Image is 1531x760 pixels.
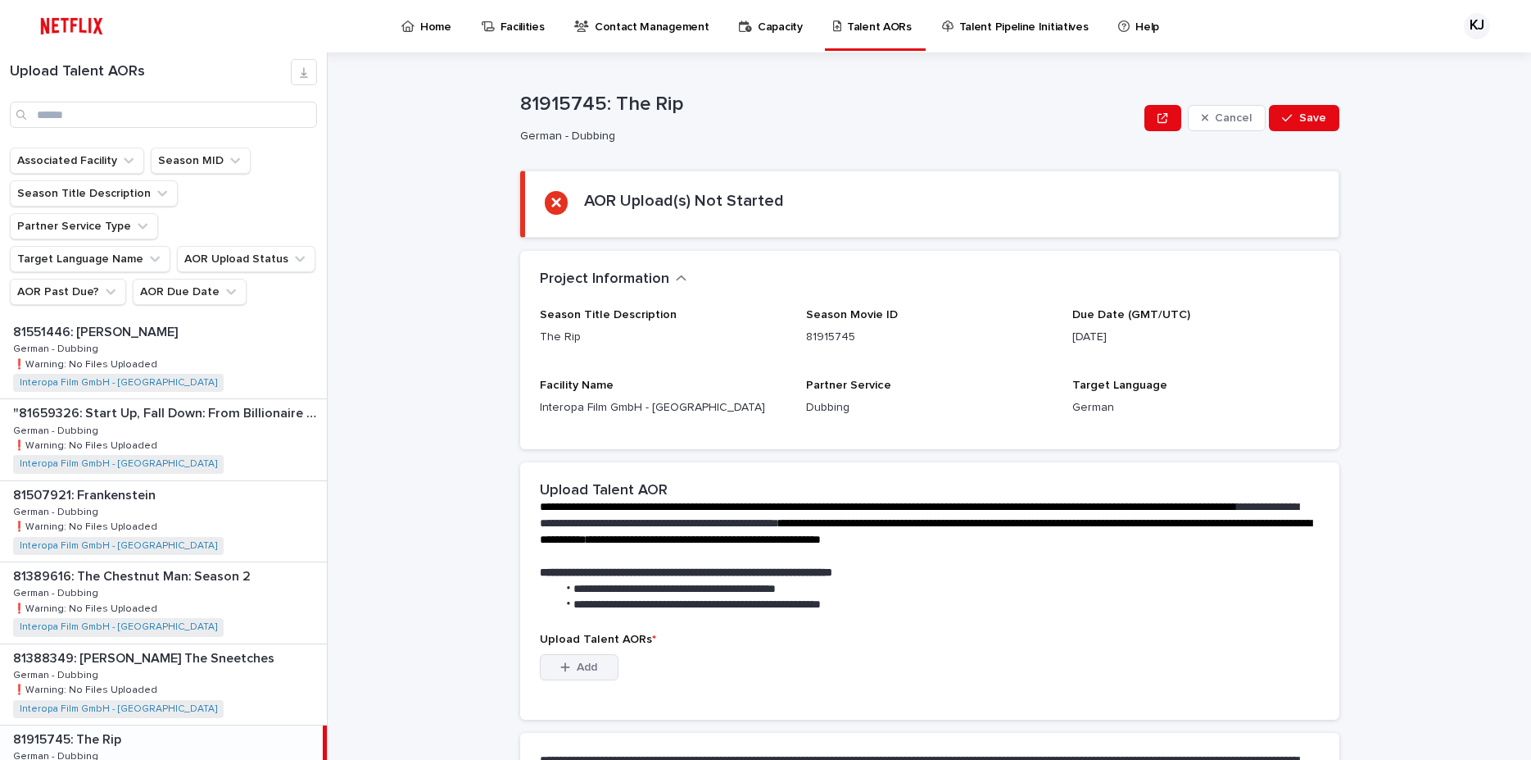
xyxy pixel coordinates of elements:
p: 81915745: The Rip [520,93,1139,116]
p: 81388349: [PERSON_NAME] The Sneetches [13,648,278,667]
p: German - Dubbing [13,667,102,681]
span: Facility Name [540,380,614,391]
p: Dubbing [806,399,1053,416]
p: Interopa Film GmbH - [GEOGRAPHIC_DATA] [540,399,786,416]
span: Save [1299,112,1326,124]
p: 81915745: The Rip [13,729,125,748]
button: Add [540,654,618,680]
a: Interopa Film GmbH - [GEOGRAPHIC_DATA] [20,621,217,633]
a: Interopa Film GmbH - [GEOGRAPHIC_DATA] [20,703,217,715]
p: 81507921: Frankenstein [13,485,159,503]
span: Target Language [1072,380,1167,391]
p: 81389616: The Chestnut Man: Season 2 [13,566,254,585]
div: KJ [1464,13,1490,39]
a: Interopa Film GmbH - [GEOGRAPHIC_DATA] [20,540,217,552]
p: German - Dubbing [13,340,102,355]
span: Upload Talent AORs [540,634,656,645]
button: Save [1269,105,1338,131]
span: Season Title Description [540,309,677,321]
h2: Upload Talent AOR [540,482,668,500]
button: Project Information [540,271,687,289]
p: [DATE] [1072,329,1319,346]
button: Season MID [151,148,251,174]
button: AOR Due Date [133,279,247,305]
span: Cancel [1215,112,1252,124]
h2: Project Information [540,271,669,289]
button: AOR Upload Status [177,246,315,272]
img: ifQbXi3ZQGMSEF7WDB7W [33,10,111,43]
p: German - Dubbing [520,130,1132,143]
span: Partner Service [806,380,891,391]
button: Cancel [1188,105,1266,131]
p: 81551446: [PERSON_NAME] [13,321,181,340]
a: Interopa Film GmbH - [GEOGRAPHIC_DATA] [20,458,217,470]
button: Season Title Description [10,180,178,207]
p: 81915745 [806,329,1053,346]
h1: Upload Talent AORs [10,63,291,81]
h2: AOR Upload(s) Not Started [584,191,784,211]
p: ❗️Warning: No Files Uploaded [13,518,161,533]
button: Target Language Name [10,246,170,272]
button: AOR Past Due? [10,279,126,305]
button: Associated Facility [10,148,144,174]
p: The Rip [540,329,786,346]
p: German - Dubbing [13,422,102,437]
input: Search [10,102,317,128]
p: German - Dubbing [13,503,102,518]
p: "81659326: Start Up, Fall Down: From Billionaire to Convict: Limited Series" [13,403,324,421]
p: ❗️Warning: No Files Uploaded [13,437,161,452]
p: ❗️Warning: No Files Uploaded [13,681,161,696]
p: German - Dubbing [13,585,102,599]
span: Season Movie ID [806,309,898,321]
p: ❗️Warning: No Files Uploaded [13,356,161,371]
span: Add [577,662,597,673]
p: ❗️Warning: No Files Uploaded [13,600,161,615]
p: German [1072,399,1319,416]
button: Partner Service Type [10,213,158,239]
span: Due Date (GMT/UTC) [1072,309,1190,321]
a: Interopa Film GmbH - [GEOGRAPHIC_DATA] [20,377,217,389]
